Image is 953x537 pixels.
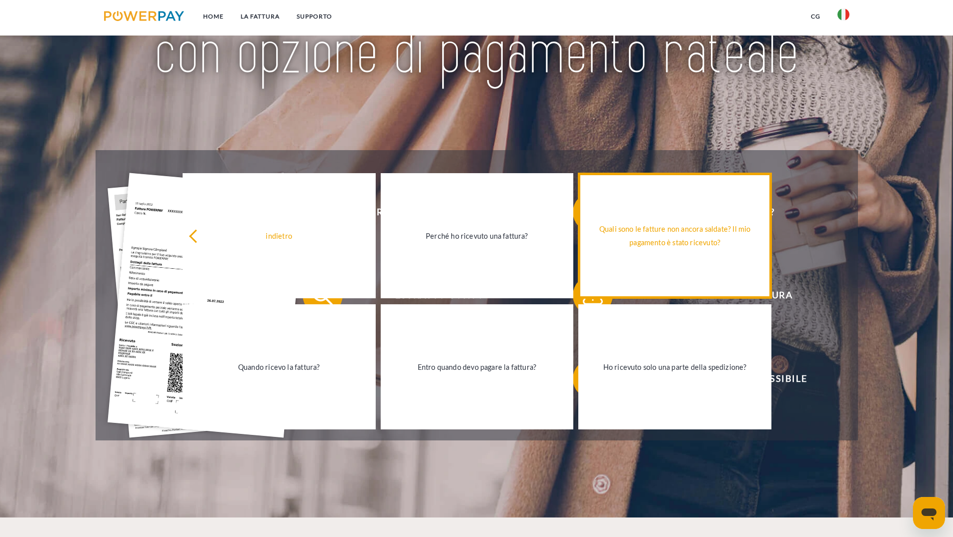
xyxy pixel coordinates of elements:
[387,229,568,243] div: Perché ho ricevuto una fattura?
[104,11,185,21] img: logo-powerpay.svg
[232,8,288,26] a: LA FATTURA
[189,360,370,374] div: Quando ricevo la fattura?
[387,360,568,374] div: Entro quando devo pagare la fattura?
[288,8,341,26] a: Supporto
[913,497,945,529] iframe: Pulsante per aprire la finestra di messaggistica
[189,229,370,243] div: indietro
[802,8,829,26] a: CG
[584,360,765,374] div: Ho ricevuto solo una parte della spedizione?
[195,8,232,26] a: Home
[584,222,765,249] div: Quali sono le fatture non ancora saldate? Il mio pagamento è stato ricevuto?
[578,173,771,298] a: Quali sono le fatture non ancora saldate? Il mio pagamento è stato ricevuto?
[837,9,849,21] img: it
